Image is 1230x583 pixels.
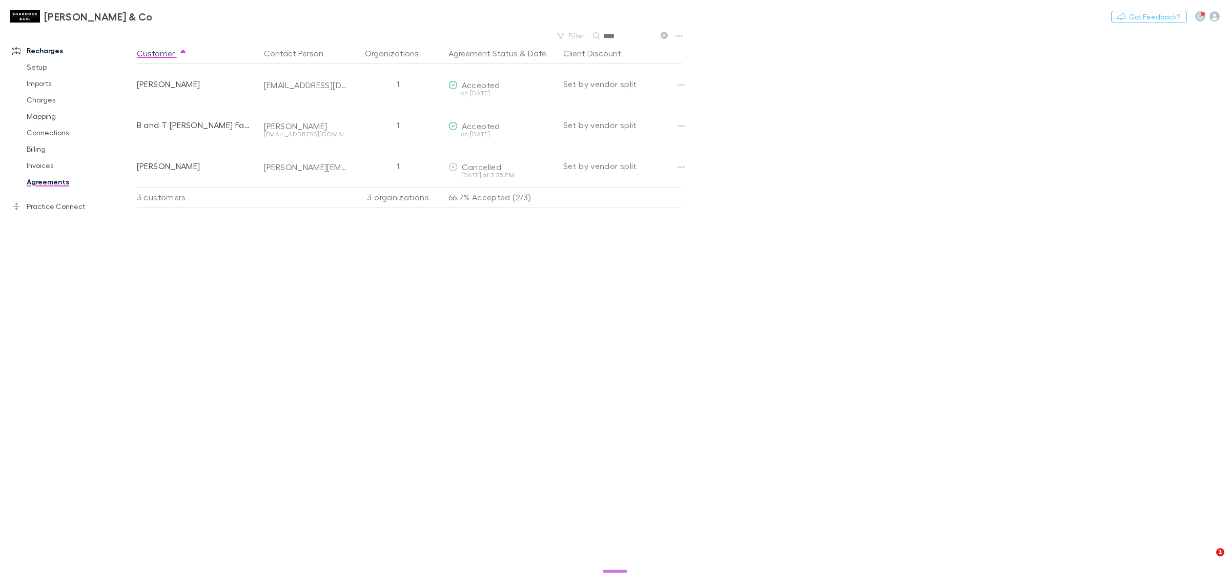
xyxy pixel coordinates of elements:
[264,121,348,131] div: [PERSON_NAME]
[528,43,546,64] button: Date
[16,75,145,92] a: Imports
[137,187,260,207] div: 3 customers
[264,162,348,172] div: [PERSON_NAME][EMAIL_ADDRESS][DOMAIN_NAME]
[563,43,633,64] button: Client Discount
[16,141,145,157] a: Billing
[2,198,145,215] a: Practice Connect
[352,64,444,105] div: 1
[16,174,145,190] a: Agreements
[448,131,555,137] div: on [DATE]
[448,90,555,96] div: on [DATE]
[462,80,500,90] span: Accepted
[1195,548,1220,573] iframe: Intercom live chat
[448,188,555,207] p: 66.7% Accepted (2/3)
[563,105,682,145] div: Set by vendor split
[264,131,348,137] div: [EMAIL_ADDRESS][DOMAIN_NAME]
[462,121,500,131] span: Accepted
[462,162,501,172] span: Cancelled
[352,105,444,145] div: 1
[1216,548,1224,556] span: 1
[264,80,348,90] div: [EMAIL_ADDRESS][DOMAIN_NAME]
[137,64,256,105] div: [PERSON_NAME]
[448,43,555,64] div: &
[16,92,145,108] a: Charges
[16,124,145,141] a: Connections
[365,43,431,64] button: Organizations
[563,64,682,105] div: Set by vendor split
[137,43,187,64] button: Customer
[264,43,336,64] button: Contact Person
[352,145,444,186] div: 1
[1111,11,1187,23] button: Got Feedback?
[2,43,145,59] a: Recharges
[16,59,145,75] a: Setup
[137,145,256,186] div: [PERSON_NAME]
[563,145,682,186] div: Set by vendor split
[552,30,591,42] button: Filter
[137,105,256,145] div: B and T [PERSON_NAME] Family Trust
[44,10,153,23] h3: [PERSON_NAME] & Co
[16,157,145,174] a: Invoices
[448,43,518,64] button: Agreement Status
[10,10,40,23] img: Shaddock & Co's Logo
[448,172,555,178] div: [DATE] at 3:35 PM
[4,4,159,29] a: [PERSON_NAME] & Co
[16,108,145,124] a: Mapping
[352,187,444,207] div: 3 organizations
